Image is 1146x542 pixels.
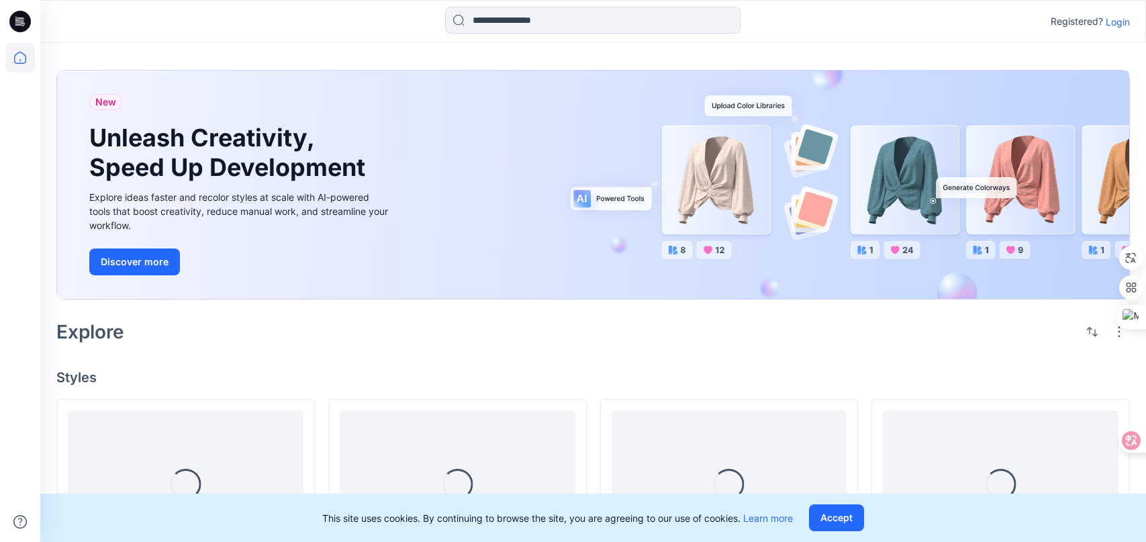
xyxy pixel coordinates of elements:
[95,94,116,110] span: New
[89,190,391,232] div: Explore ideas faster and recolor styles at scale with AI-powered tools that boost creativity, red...
[56,369,1130,386] h4: Styles
[89,124,371,181] h1: Unleash Creativity, Speed Up Development
[322,511,793,525] p: This site uses cookies. By continuing to browse the site, you are agreeing to our use of cookies.
[1051,13,1103,30] p: Registered?
[743,512,793,524] a: Learn more
[1106,15,1130,29] p: Login
[56,321,124,343] h2: Explore
[809,504,864,531] button: Accept
[89,249,180,275] button: Discover more
[89,249,391,275] a: Discover more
